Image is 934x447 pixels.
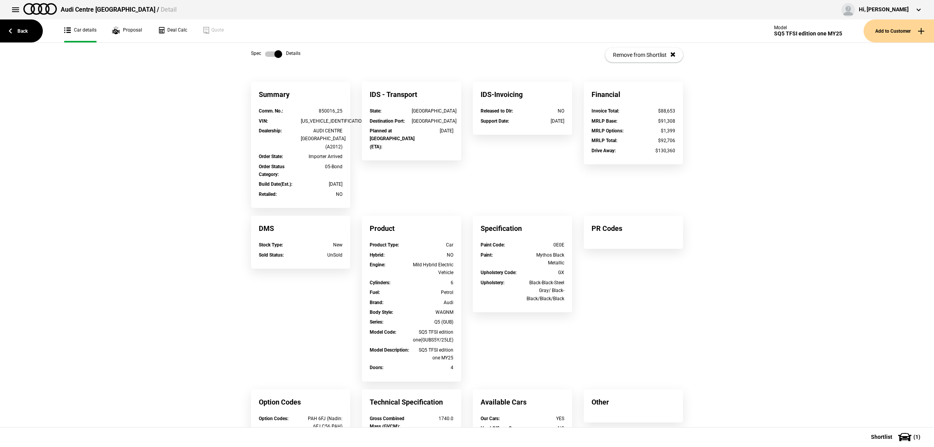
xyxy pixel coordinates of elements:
[523,415,565,422] div: YES
[412,279,454,287] div: 6
[634,127,676,135] div: $1,399
[259,164,284,177] strong: Order Status Category :
[412,415,454,422] div: 1740.0
[584,82,683,107] div: Financial
[259,252,284,258] strong: Sold Status :
[370,290,380,295] strong: Fuel :
[605,48,683,62] button: Remove from Shortlist
[301,127,343,151] div: AUDI CENTRE [GEOGRAPHIC_DATA] (A2012)
[412,346,454,362] div: SQ5 TFSI edition one MY25
[634,117,676,125] div: $91,308
[370,416,404,429] strong: Gross Combined Mass (GVCM) :
[523,107,565,115] div: NO
[259,416,288,421] strong: Option Codes :
[259,242,283,248] strong: Stock Type :
[481,118,509,124] strong: Support Date :
[251,50,300,58] div: Spec Details
[859,427,934,447] button: Shortlist(1)
[634,137,676,144] div: $92,706
[412,299,454,306] div: Audi
[584,216,683,241] div: PR Codes
[370,329,396,335] strong: Model Code :
[859,6,909,14] div: Hi, [PERSON_NAME]
[481,270,516,275] strong: Upholstery Code :
[158,19,187,42] a: Deal Calc
[481,280,504,285] strong: Upholstery :
[301,163,343,171] div: 05-Bond
[473,389,572,415] div: Available Cars
[634,107,676,115] div: $88,653
[362,216,461,241] div: Product
[774,25,842,30] div: Model
[64,19,97,42] a: Car details
[871,434,892,440] span: Shortlist
[412,308,454,316] div: WAGNM
[259,181,292,187] strong: Build Date(Est.) :
[412,289,454,296] div: Petrol
[301,107,343,115] div: 850016_25
[301,153,343,160] div: Importer Arrived
[592,138,617,143] strong: MRLP Total :
[370,128,414,150] strong: Planned at [GEOGRAPHIC_DATA] (ETA) :
[112,19,142,42] a: Proposal
[864,19,934,42] button: Add to Customer
[370,262,385,267] strong: Engine :
[412,328,454,344] div: SQ5 TFSI edition one(GUBS5Y/25LE)
[161,6,177,13] span: Detail
[251,216,350,241] div: DMS
[301,180,343,188] div: [DATE]
[523,269,565,276] div: GX
[592,148,616,153] strong: Drive Away :
[370,118,405,124] strong: Destination Port :
[412,241,454,249] div: Car
[481,426,520,439] strong: Head Office - Open Market :
[259,192,277,197] strong: Retailed :
[481,416,500,421] strong: Our Cars :
[412,107,454,115] div: [GEOGRAPHIC_DATA]
[592,118,617,124] strong: MRLP Base :
[301,241,343,249] div: New
[774,30,842,37] div: SQ5 TFSI edition one MY25
[473,82,572,107] div: IDS-Invoicing
[481,108,513,114] strong: Released to Dlr :
[481,252,493,258] strong: Paint :
[370,252,384,258] strong: Hybrid :
[259,128,282,134] strong: Dealership :
[370,347,409,353] strong: Model Description :
[523,241,565,249] div: 0E0E
[251,389,350,415] div: Option Codes
[362,389,461,415] div: Technical Specification
[412,117,454,125] div: [GEOGRAPHIC_DATA]
[473,216,572,241] div: Specification
[412,261,454,277] div: Mild Hybrid Electric Vehicle
[259,154,283,159] strong: Order State :
[412,251,454,259] div: NO
[584,389,683,415] div: Other
[259,118,268,124] strong: VIN :
[301,251,343,259] div: UnSold
[412,127,454,135] div: [DATE]
[259,108,283,114] strong: Comm. No. :
[370,300,383,305] strong: Brand :
[23,3,57,15] img: audi.png
[412,364,454,371] div: 4
[634,147,676,155] div: $130,360
[370,365,383,370] strong: Doors :
[301,117,343,125] div: [US_VEHICLE_IDENTIFICATION_NUMBER]
[370,280,390,285] strong: Cylinders :
[523,251,565,267] div: Mythos Black Metallic
[370,108,381,114] strong: State :
[301,415,343,431] div: PAH 6FJ (Nadin: 6FJ C56 PAH)
[370,242,399,248] strong: Product Type :
[301,190,343,198] div: NO
[523,117,565,125] div: [DATE]
[370,310,393,315] strong: Body Style :
[412,318,454,326] div: Q5 (GUB)
[481,242,505,248] strong: Paint Code :
[592,128,623,134] strong: MRLP Options :
[592,108,619,114] strong: Invoice Total :
[523,424,565,432] div: NO
[362,82,461,107] div: IDS - Transport
[523,279,565,303] div: Black-Black-Steel Gray/ Black-Black/Black/Black
[61,5,177,14] div: Audi Centre [GEOGRAPHIC_DATA] /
